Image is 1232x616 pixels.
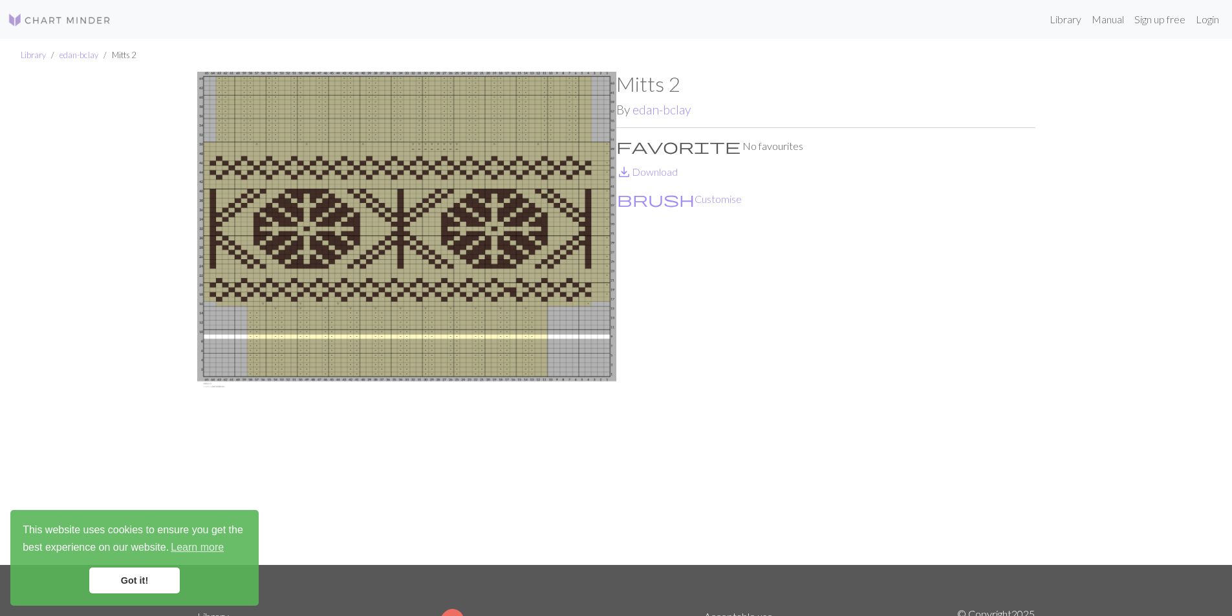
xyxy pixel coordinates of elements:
[616,72,1035,96] h1: Mitts 2
[1191,6,1224,32] a: Login
[8,12,111,28] img: Logo
[616,164,632,180] i: Download
[616,137,740,155] span: favorite
[616,138,740,154] i: Favourite
[616,165,678,178] a: DownloadDownload
[59,50,98,60] a: edan-bclay
[632,102,691,117] a: edan-bclay
[1086,6,1129,32] a: Manual
[23,522,246,557] span: This website uses cookies to ensure you get the best experience on our website.
[21,50,46,60] a: Library
[617,190,695,208] span: brush
[1129,6,1191,32] a: Sign up free
[617,191,695,207] i: Customise
[616,138,1035,154] p: No favourites
[98,49,136,61] li: Mitts 2
[1044,6,1086,32] a: Library
[616,191,742,207] button: CustomiseCustomise
[89,568,180,593] a: dismiss cookie message
[616,102,1035,117] h2: By
[616,163,632,181] span: save_alt
[197,72,616,564] img: Mitts 2
[10,510,259,606] div: cookieconsent
[169,538,226,557] a: learn more about cookies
